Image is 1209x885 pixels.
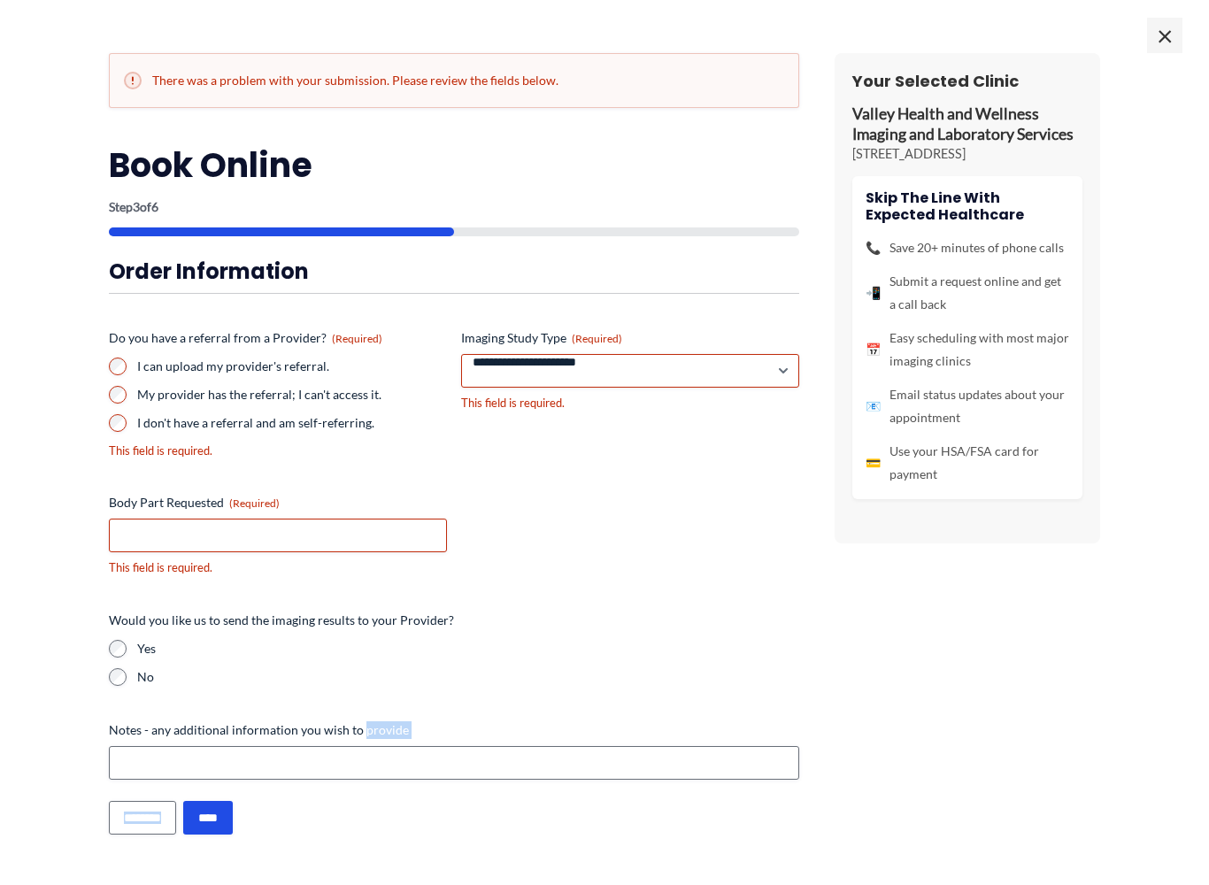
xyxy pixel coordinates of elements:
[866,189,1069,223] h4: Skip the line with Expected Healthcare
[109,258,799,285] h3: Order Information
[461,329,799,347] label: Imaging Study Type
[866,281,881,304] span: 📲
[109,329,382,347] legend: Do you have a referral from a Provider?
[332,332,382,345] span: (Required)
[109,559,447,576] div: This field is required.
[852,71,1082,91] h3: Your Selected Clinic
[137,668,799,686] label: No
[866,338,881,361] span: 📅
[137,640,799,658] label: Yes
[109,442,447,459] div: This field is required.
[109,494,447,512] label: Body Part Requested
[866,236,1069,259] li: Save 20+ minutes of phone calls
[109,201,799,213] p: Step of
[866,440,1069,486] li: Use your HSA/FSA card for payment
[866,236,881,259] span: 📞
[852,104,1082,145] p: Valley Health and Wellness Imaging and Laboratory Services
[852,145,1082,163] p: [STREET_ADDRESS]
[109,143,799,187] h2: Book Online
[109,612,454,629] legend: Would you like us to send the imaging results to your Provider?
[866,451,881,474] span: 💳
[109,721,799,739] label: Notes - any additional information you wish to provide
[137,386,447,404] label: My provider has the referral; I can't access it.
[124,72,784,89] h2: There was a problem with your submission. Please review the fields below.
[866,270,1069,316] li: Submit a request online and get a call back
[461,395,799,412] div: This field is required.
[866,327,1069,373] li: Easy scheduling with most major imaging clinics
[1147,18,1182,53] span: ×
[137,414,447,432] label: I don't have a referral and am self-referring.
[133,199,140,214] span: 3
[151,199,158,214] span: 6
[866,395,881,418] span: 📧
[572,332,622,345] span: (Required)
[137,358,447,375] label: I can upload my provider's referral.
[229,496,280,510] span: (Required)
[866,383,1069,429] li: Email status updates about your appointment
